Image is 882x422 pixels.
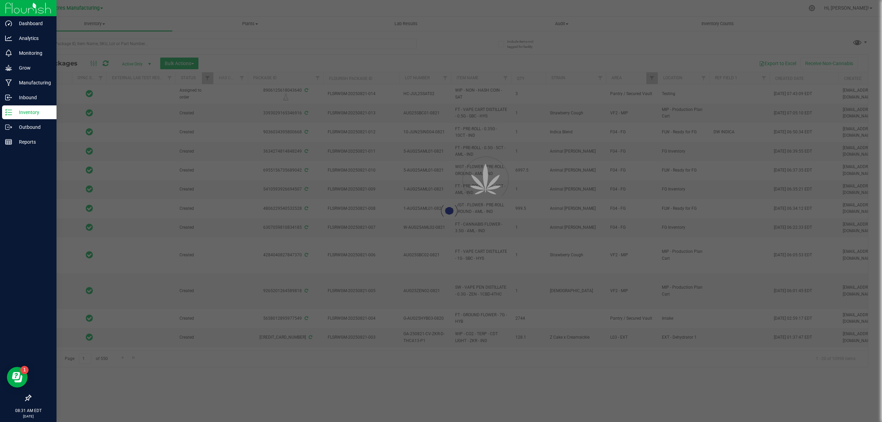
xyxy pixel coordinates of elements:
[5,94,12,101] inline-svg: Inbound
[12,19,53,28] p: Dashboard
[12,93,53,102] p: Inbound
[20,366,29,374] iframe: Resource center unread badge
[5,124,12,131] inline-svg: Outbound
[12,108,53,116] p: Inventory
[5,64,12,71] inline-svg: Grow
[5,35,12,42] inline-svg: Analytics
[5,20,12,27] inline-svg: Dashboard
[12,49,53,57] p: Monitoring
[12,123,53,131] p: Outbound
[12,34,53,42] p: Analytics
[5,109,12,116] inline-svg: Inventory
[5,138,12,145] inline-svg: Reports
[12,64,53,72] p: Grow
[12,79,53,87] p: Manufacturing
[5,50,12,56] inline-svg: Monitoring
[12,138,53,146] p: Reports
[3,408,53,414] p: 08:31 AM EDT
[7,367,28,388] iframe: Resource center
[5,79,12,86] inline-svg: Manufacturing
[3,414,53,419] p: [DATE]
